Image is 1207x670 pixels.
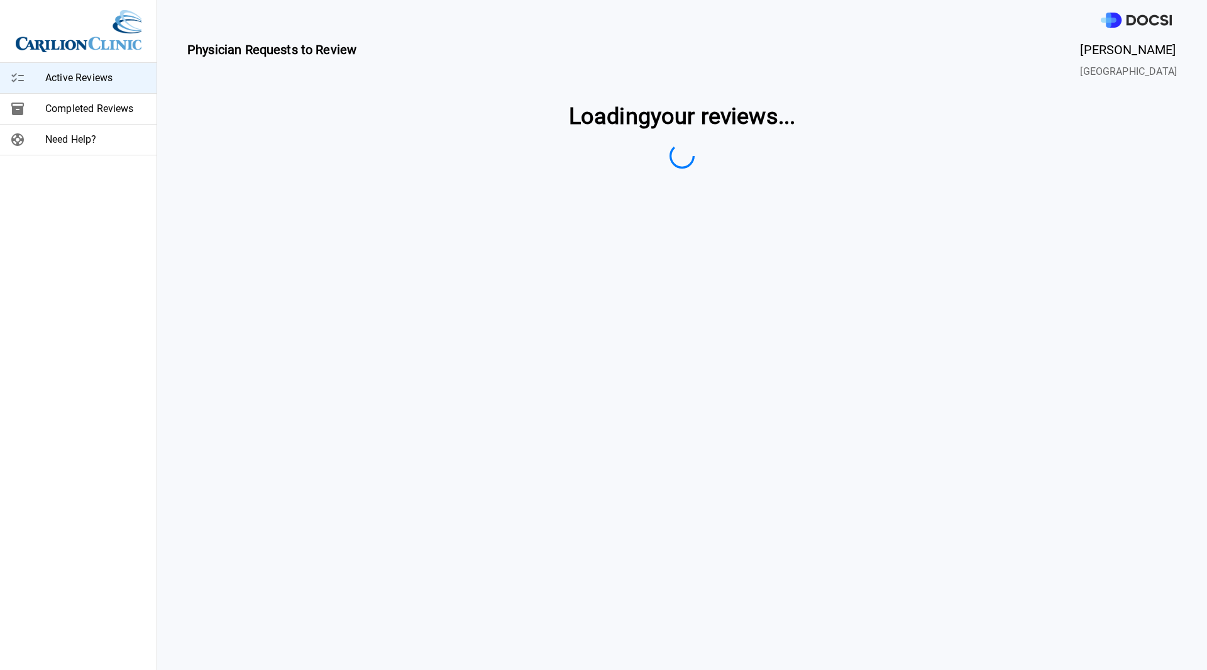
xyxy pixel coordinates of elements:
[1101,13,1172,28] img: DOCSI Logo
[45,132,146,147] span: Need Help?
[45,70,146,86] span: Active Reviews
[1080,40,1177,59] span: [PERSON_NAME]
[187,40,356,79] span: Physician Requests to Review
[16,10,141,52] img: Site Logo
[45,101,146,116] span: Completed Reviews
[1080,64,1177,79] span: [GEOGRAPHIC_DATA]
[569,99,795,133] span: Loading your reviews ...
